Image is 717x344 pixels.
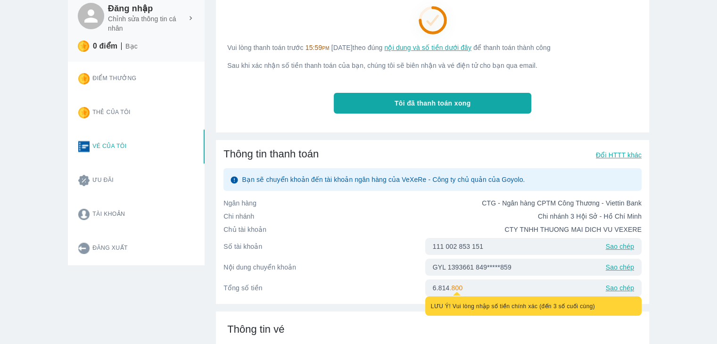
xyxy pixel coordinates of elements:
p: Bạc [125,41,138,51]
button: Tôi đã thanh toán xong [334,93,531,114]
span: Tôi đã thanh toán xong [395,98,471,108]
span: PM [322,46,329,51]
p: CTY TNHH THUONG MAI DICH VU VEXERE [433,225,642,234]
p: Chỉnh sửa thông tin cá nhân [108,14,183,33]
p: Chi nhánh 3 Hội Sở - Hồ Chí Minh [433,212,642,221]
img: star [78,73,90,84]
button: Tài khoản [71,197,205,231]
img: star [78,41,89,52]
p: Chủ tài khoản [223,225,432,234]
img: ticket [78,141,90,152]
span: nội dung và số tiền dưới đây [384,44,471,51]
p: . 800 [449,283,462,293]
button: Điểm thưởng [71,62,205,96]
p: CTG - Ngân hàng CPTM Công Thương - Viettin Bank [433,198,642,208]
img: star [78,107,90,118]
p: Nội dung chuyển khoản [223,262,425,272]
img: promotion [78,175,90,186]
span: Thông tin thanh toán [223,147,319,161]
p: 0 điểm [93,41,117,51]
p: Chi nhánh [223,212,432,221]
p: Tổng số tiền [223,283,425,293]
button: Vé của tôi [71,130,205,164]
img: logout [78,243,90,254]
p: 111 002 853 151 [433,242,483,251]
img: account [78,209,90,220]
h6: Đăng nhập [108,3,195,14]
p: Bạn sẽ chuyển khoản đến tài khoản ngân hàng của VeXeRe - Công ty chủ quản của Goyolo. [242,175,525,184]
p: Vui lòng thanh toán trước [DATE] theo đúng để thanh toán thành công Sau khi xác nhận số tiền than... [227,43,638,70]
button: Ưu đãi [71,164,205,197]
span: Thông tin vé [227,323,284,335]
p: Số tài khoản [223,242,425,251]
p: Sao chép [606,262,634,272]
span: 15:59 [305,44,322,51]
p: Sao chép [606,283,634,293]
button: Thẻ của tôi [71,96,205,130]
span: LƯU Ý! Vui lòng nhập số tiền chính xác (đến 3 số cuối cùng) [431,303,595,310]
div: Card thong tin user [68,62,205,265]
p: 6.814 [433,283,450,293]
p: Ngân hàng [223,198,432,208]
button: Đăng xuất [71,231,205,265]
p: Đổi HTTT khác [596,150,642,160]
p: Sao chép [606,242,634,251]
